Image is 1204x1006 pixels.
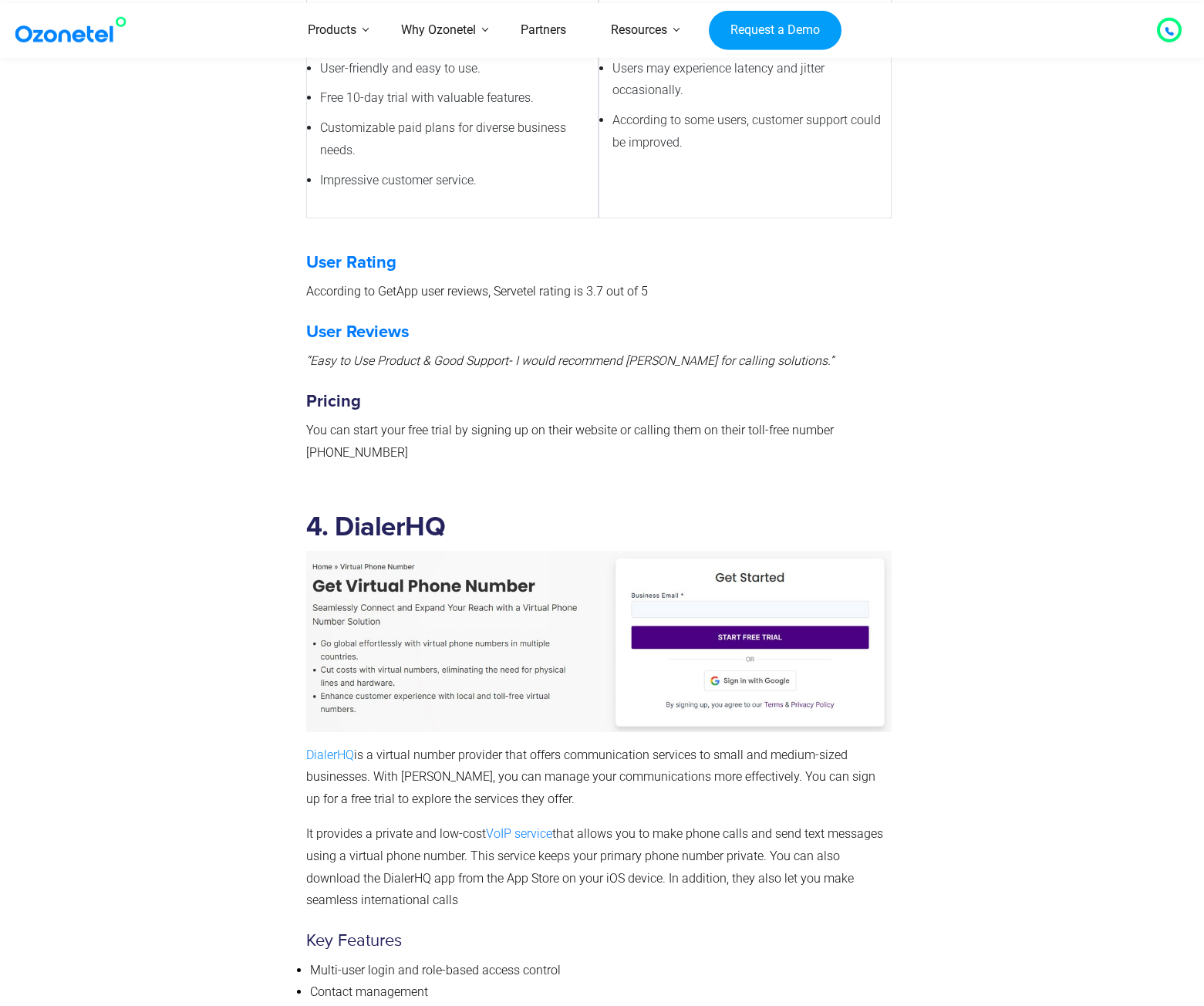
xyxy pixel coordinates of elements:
li: Connectivity depends on a stable internet connection. [612,2,881,54]
a: Products [285,3,379,58]
a: Why Ozonetel [379,3,498,58]
li: Multi-user login and role-based access control [310,960,892,982]
p: It provides a private and low-cost that allows you to make phone calls and send text messages usi... [306,823,892,912]
a: Request a Demo [709,10,841,50]
li: Contact management [310,981,892,1004]
li: Free 10-day trial with valuable features. [320,83,589,113]
p: is a virtual number provider that offers communication services to small and medium-sized busines... [306,744,892,811]
li: Impressive customer service. [320,166,589,196]
p: You can start your free trial by signing up on their website or calling them on their toll-free n... [306,420,892,464]
p: According to GetApp user reviews, Servetel rating is 3.7 out of 5 [306,281,892,303]
li: User-friendly and easy to use. [320,54,589,84]
a: VoIP service [486,826,552,841]
strong: Pricing [306,393,361,410]
h5: Key Features [306,931,892,951]
li: Customizable paid plans for diverse business needs. [320,113,589,166]
li: Users may experience latency and jitter occasionally. [612,54,881,106]
h2: 4. DialerHQ [306,511,892,543]
a: Resources [589,3,690,58]
li: Smooth and straightforward software implementation. [320,2,589,54]
a: Partners [498,3,589,58]
a: DialerHQ [306,748,354,762]
em: “Easy to Use Product & Good Support- I would recommend [PERSON_NAME] for calling solutions.” [306,353,834,368]
a: User Rating [306,255,396,272]
a: User Reviews [306,324,409,341]
li: According to some users, customer support could be improved. [612,106,881,158]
